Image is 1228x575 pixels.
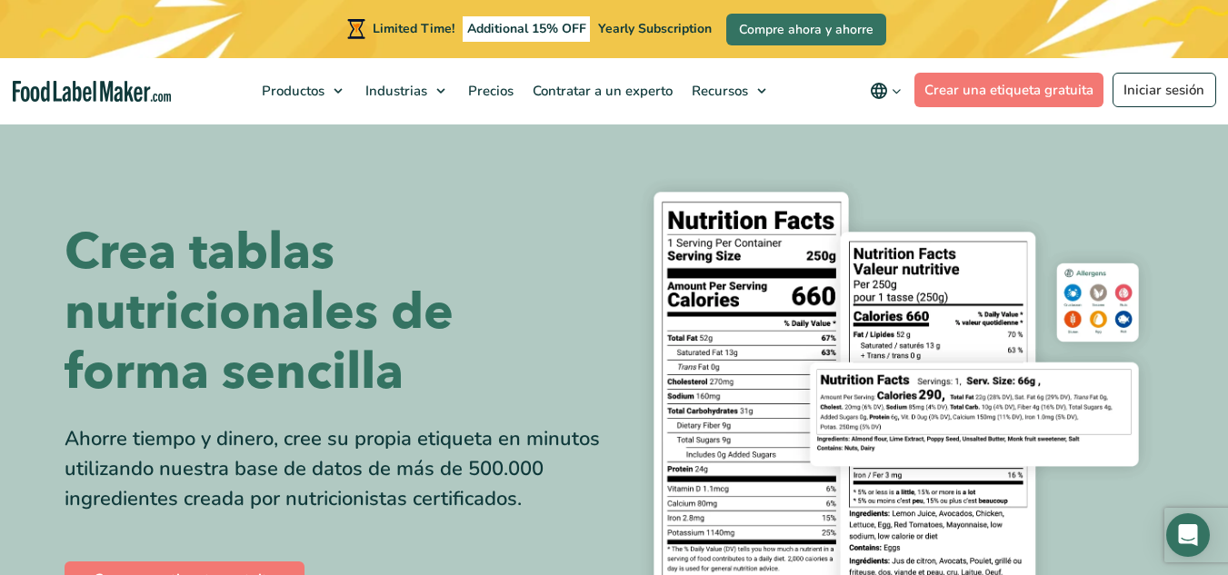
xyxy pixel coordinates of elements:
[1113,73,1216,107] a: Iniciar sesión
[527,82,674,100] span: Contratar a un experto
[459,58,519,124] a: Precios
[914,73,1104,107] a: Crear una etiqueta gratuita
[253,58,352,124] a: Productos
[598,20,712,37] span: Yearly Subscription
[256,82,326,100] span: Productos
[726,14,886,45] a: Compre ahora y ahorre
[373,20,454,37] span: Limited Time!
[524,58,678,124] a: Contratar a un experto
[65,223,601,402] h1: Crea tablas nutricionales de forma sencilla
[463,82,515,100] span: Precios
[463,16,591,42] span: Additional 15% OFF
[1166,513,1210,557] div: Open Intercom Messenger
[65,424,601,514] div: Ahorre tiempo y dinero, cree su propia etiqueta en minutos utilizando nuestra base de datos de má...
[360,82,429,100] span: Industrias
[356,58,454,124] a: Industrias
[686,82,750,100] span: Recursos
[683,58,775,124] a: Recursos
